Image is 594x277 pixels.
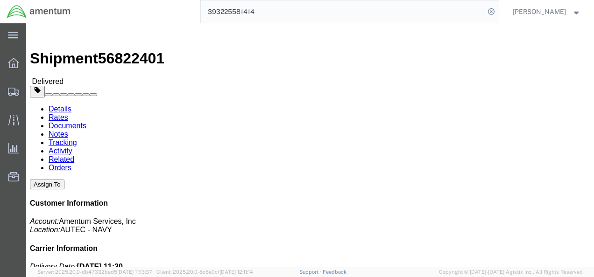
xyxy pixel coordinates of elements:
span: Charles Grant [513,7,566,17]
img: logo [7,5,71,19]
span: Copyright © [DATE]-[DATE] Agistix Inc., All Rights Reserved [439,268,583,276]
span: [DATE] 12:11:14 [219,269,253,275]
span: [DATE] 11:13:37 [117,269,152,275]
button: [PERSON_NAME] [512,6,581,17]
a: Support [299,269,323,275]
span: Server: 2025.20.0-db47332bad5 [37,269,152,275]
span: Client: 2025.20.0-8c6e0cf [156,269,253,275]
a: Feedback [323,269,346,275]
input: Search for shipment number, reference number [201,0,485,23]
iframe: FS Legacy Container [26,23,594,267]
